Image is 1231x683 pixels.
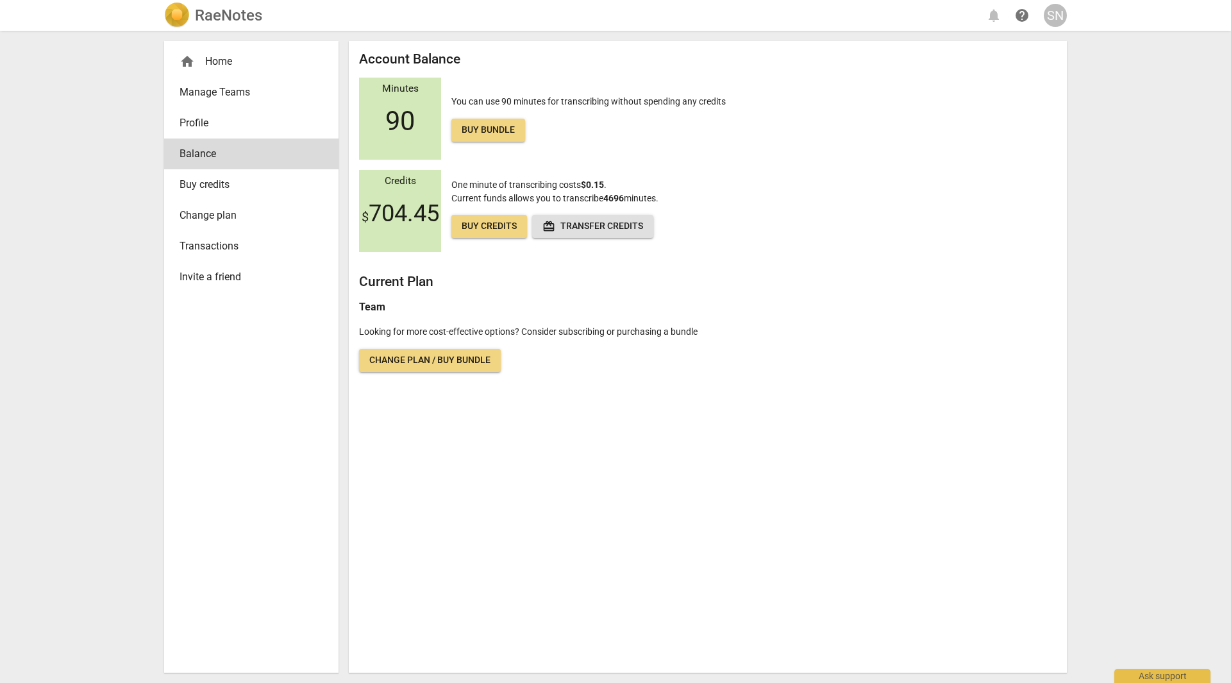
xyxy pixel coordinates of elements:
span: Profile [180,115,313,131]
span: One minute of transcribing costs . [451,180,607,190]
p: You can use 90 minutes for transcribing without spending any credits [451,95,726,142]
a: Balance [164,139,339,169]
a: Change plan / Buy bundle [359,349,501,372]
span: redeem [542,220,555,233]
span: help [1014,8,1030,23]
span: Transfer credits [542,220,643,233]
h2: RaeNotes [195,6,262,24]
span: Buy bundle [462,124,515,137]
div: Minutes [359,83,441,95]
a: Buy credits [451,215,527,238]
a: Help [1010,4,1034,27]
span: Transactions [180,239,313,254]
div: Credits [359,176,441,187]
span: Manage Teams [180,85,313,100]
button: SN [1044,4,1067,27]
h2: Account Balance [359,51,1057,67]
span: 704.45 [362,200,439,227]
span: Buy credits [180,177,313,192]
div: Home [180,54,313,69]
a: Transactions [164,231,339,262]
a: Manage Teams [164,77,339,108]
a: Change plan [164,200,339,231]
a: Invite a friend [164,262,339,292]
div: Ask support [1114,669,1210,683]
b: $0.15 [581,180,604,190]
button: Transfer credits [532,215,653,238]
span: Change plan / Buy bundle [369,354,490,367]
p: Looking for more cost-effective options? Consider subscribing or purchasing a bundle [359,325,1057,339]
a: Buy credits [164,169,339,200]
span: Current funds allows you to transcribe minutes. [451,193,658,203]
span: Change plan [180,208,313,223]
div: Home [164,46,339,77]
b: 4696 [603,193,624,203]
a: LogoRaeNotes [164,3,262,28]
span: home [180,54,195,69]
img: Logo [164,3,190,28]
span: Balance [180,146,313,162]
span: $ [362,209,369,224]
span: 90 [385,106,415,137]
h2: Current Plan [359,274,1057,290]
span: Buy credits [462,220,517,233]
a: Profile [164,108,339,139]
span: Invite a friend [180,269,313,285]
a: Buy bundle [451,119,525,142]
b: Team [359,301,385,313]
